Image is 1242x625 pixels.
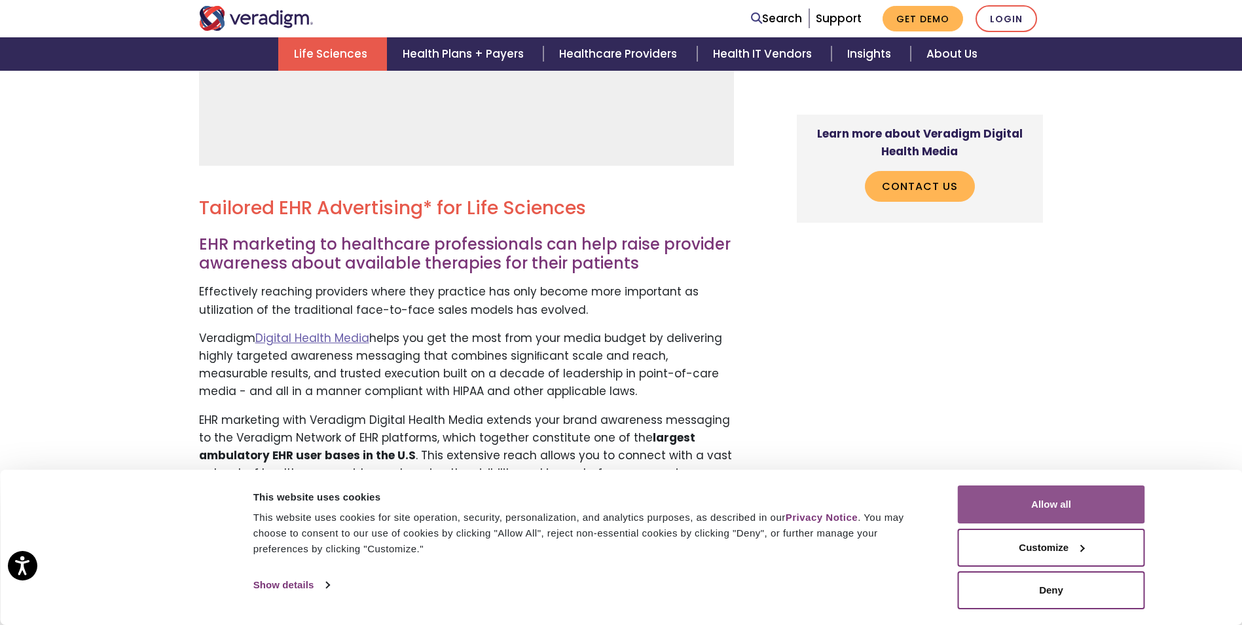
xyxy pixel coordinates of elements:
button: Allow all [958,485,1145,523]
p: EHR marketing with Veradigm Digital Health Media extends your brand awareness messaging to the Ve... [199,411,734,483]
p: Veradigm helps you get the most from your media budget by delivering highly targeted awareness me... [199,330,734,401]
a: Login [976,5,1037,32]
a: Life Sciences [278,37,387,71]
h3: EHR marketing to healthcare professionals can help raise provider awareness about available thera... [199,235,734,273]
a: Get Demo [883,6,963,31]
div: This website uses cookies for site operation, security, personalization, and analytics purposes, ... [253,510,928,557]
a: Support [816,10,862,26]
button: Deny [958,571,1145,609]
a: Health IT Vendors [697,37,831,71]
p: Effectively reaching providers where they practice has only become more important as utilization ... [199,283,734,318]
a: Healthcare Providers [543,37,697,71]
a: Contact Us [865,171,975,201]
iframe: Drift Chat Widget [991,531,1226,609]
a: Digital Health Media [255,330,369,346]
h2: Tailored EHR Advertising* for Life Sciences [199,197,734,219]
a: Search [751,10,802,28]
img: Veradigm logo [199,6,314,31]
a: Insights [831,37,911,71]
strong: largest ambulatory EHR user bases in the U.S [199,430,695,463]
strong: Learn more about Veradigm Digital Health Media [817,126,1023,159]
a: Show details [253,575,329,595]
button: Customize [958,529,1145,567]
div: This website uses cookies [253,489,928,505]
a: Health Plans + Payers [387,37,543,71]
a: Privacy Notice [786,512,858,523]
a: About Us [911,37,993,71]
